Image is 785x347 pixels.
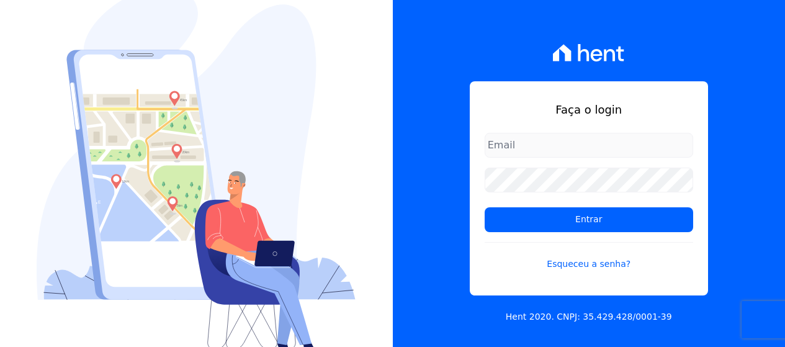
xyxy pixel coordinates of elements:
p: Hent 2020. CNPJ: 35.429.428/0001-39 [506,310,672,323]
input: Email [485,133,693,158]
a: Esqueceu a senha? [485,242,693,271]
input: Entrar [485,207,693,232]
h1: Faça o login [485,101,693,118]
